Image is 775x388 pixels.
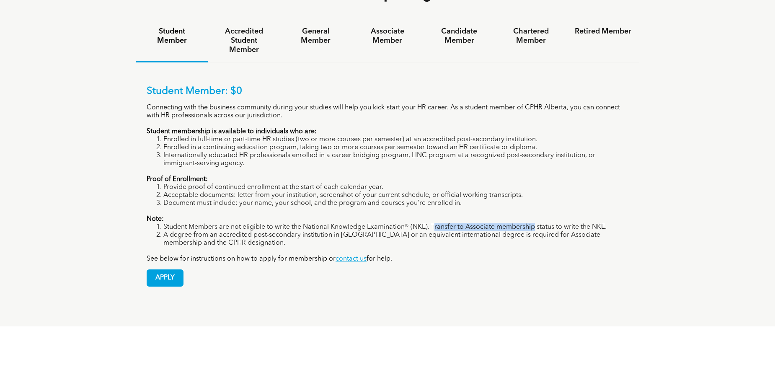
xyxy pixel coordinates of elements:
[163,199,628,207] li: Document must include: your name, your school, and the program and courses you’re enrolled in.
[163,152,628,168] li: Internationally educated HR professionals enrolled in a career bridging program, LINC program at ...
[431,27,488,45] h4: Candidate Member
[147,104,628,120] p: Connecting with the business community during your studies will help you kick-start your HR caree...
[147,85,628,98] p: Student Member: $0
[163,144,628,152] li: Enrolled in a continuing education program, taking two or more courses per semester toward an HR ...
[147,255,628,263] p: See below for instructions on how to apply for membership or for help.
[147,270,183,286] span: APPLY
[336,256,367,262] a: contact us
[147,216,164,222] strong: Note:
[287,27,344,45] h4: General Member
[147,176,208,183] strong: Proof of Enrollment:
[215,27,272,54] h4: Accredited Student Member
[144,27,200,45] h4: Student Member
[163,191,628,199] li: Acceptable documents: letter from your institution, screenshot of your current schedule, or offic...
[163,231,628,247] li: A degree from an accredited post-secondary institution in [GEOGRAPHIC_DATA] or an equivalent inte...
[163,184,628,191] li: Provide proof of continued enrollment at the start of each calendar year.
[163,136,628,144] li: Enrolled in full-time or part-time HR studies (two or more courses per semester) at an accredited...
[163,223,628,231] li: Student Members are not eligible to write the National Knowledge Examination® (NKE). Transfer to ...
[575,27,631,36] h4: Retired Member
[503,27,559,45] h4: Chartered Member
[147,269,183,287] a: APPLY
[359,27,416,45] h4: Associate Member
[147,128,317,135] strong: Student membership is available to individuals who are:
